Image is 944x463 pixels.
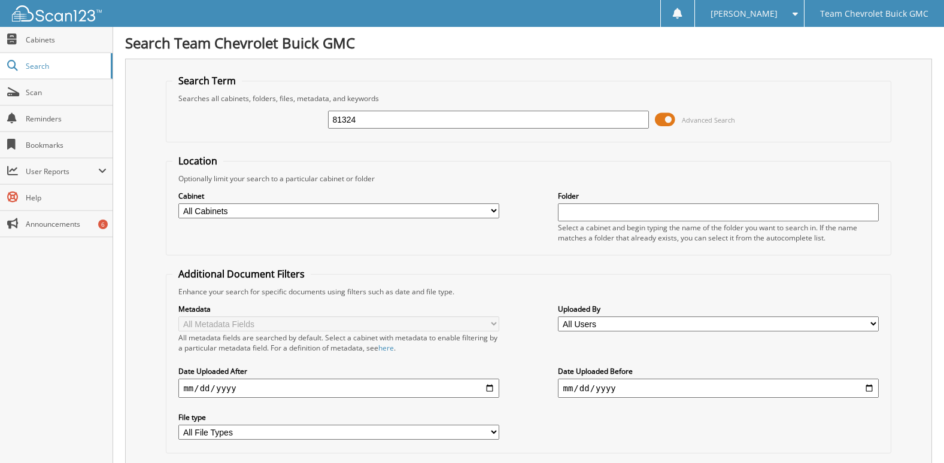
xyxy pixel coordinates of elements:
a: here [378,343,394,353]
div: Enhance your search for specific documents using filters such as date and file type. [172,287,884,297]
legend: Location [172,154,223,167]
div: 6 [98,220,108,229]
span: Reminders [26,114,107,124]
span: Bookmarks [26,140,107,150]
h1: Search Team Chevrolet Buick GMC [125,33,932,53]
span: Search [26,61,105,71]
span: Help [26,193,107,203]
input: start [178,379,499,398]
label: Date Uploaded Before [558,366,878,376]
span: [PERSON_NAME] [711,10,778,17]
label: File type [178,412,499,422]
label: Uploaded By [558,304,878,314]
span: User Reports [26,166,98,176]
span: Announcements [26,219,107,229]
label: Date Uploaded After [178,366,499,376]
div: Select a cabinet and begin typing the name of the folder you want to search in. If the name match... [558,223,878,243]
input: end [558,379,878,398]
span: Team Chevrolet Buick GMC [820,10,928,17]
div: All metadata fields are searched by default. Select a cabinet with metadata to enable filtering b... [178,333,499,353]
div: Optionally limit your search to a particular cabinet or folder [172,173,884,184]
div: Searches all cabinets, folders, files, metadata, and keywords [172,93,884,103]
img: scan123-logo-white.svg [12,5,102,22]
label: Cabinet [178,191,499,201]
legend: Search Term [172,74,242,87]
span: Cabinets [26,35,107,45]
span: Advanced Search [682,115,735,124]
label: Metadata [178,304,499,314]
span: Scan [26,87,107,98]
legend: Additional Document Filters [172,267,311,281]
label: Folder [558,191,878,201]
